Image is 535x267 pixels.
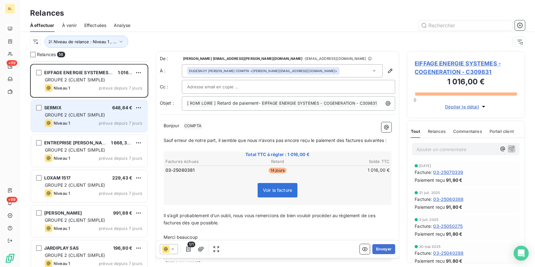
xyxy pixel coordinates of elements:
td: 1 016,00 € [315,167,390,174]
span: GROUPE 2 (CLIENT SIMPLE) [45,147,105,153]
input: Rechercher [418,20,512,30]
span: ENTREPRISE [PERSON_NAME] [44,140,111,145]
span: Objet : [160,100,174,106]
label: À : [160,68,182,74]
span: 58 [57,52,65,57]
span: Relances [37,51,56,58]
span: Total TTC à régler : 1 016,00 € [165,151,391,158]
span: EIFFAGE ENERGIE SYSTEMES - COGENERATION - C309831 [415,59,517,76]
div: <[PERSON_NAME][EMAIL_ADDRESS][DOMAIN_NAME]> [189,69,338,73]
span: Bonjour [164,123,179,128]
span: Niveau 1 [54,191,70,196]
span: GROUPE 2 (CLIENT SIMPLE) [45,253,105,258]
span: À venir [62,22,77,29]
span: Paiement reçu [415,177,445,183]
label: Cc : [160,84,182,90]
span: Facture : [415,223,432,229]
div: grid [30,61,148,267]
span: SERMIX [44,105,61,110]
th: Factures échues [165,158,240,165]
span: COMPTA [183,123,202,130]
th: Retard [240,158,315,165]
span: prévue depuis 7 jours [99,156,142,161]
div: Open Intercom Messenger [514,246,529,261]
span: Paiement reçu [415,231,445,237]
span: Déplier le détail [445,103,479,110]
span: 31 juil. 2025 [419,191,440,195]
span: Il s’agit probablement d’un oubli, nous vous remercions de bien vouloir procéder au règlement de ... [164,213,377,225]
span: GROUPE 2 (CLIENT SIMPLE) [45,77,105,82]
img: Logo LeanPay [5,253,15,263]
h3: Relances [30,8,64,19]
span: +99 [7,197,17,202]
span: GROUPE 2 (CLIENT SIMPLE) [45,217,105,223]
span: JARDIPLAY SAS [44,245,79,251]
span: [DATE] [419,164,431,168]
span: Sauf erreur de notre part, il semble que nous n’avons pas encore reçu le paiement des factures su... [164,138,387,143]
span: 91,80 € [446,258,462,264]
span: EIFFAGE ENERGIE SYSTEMES - COGENERATION [261,100,356,107]
button: Déplier le détail [443,103,489,110]
span: 03-25060388 [433,196,464,202]
button: Envoyer [372,244,395,254]
span: prévue depuis 7 jours [99,191,142,196]
span: 1/1 [187,242,195,247]
span: 14 jours [269,168,286,173]
span: Voir la facture [263,187,292,193]
th: Solde TTC [315,158,390,165]
span: 03-25040288 [433,250,464,256]
span: 648,84 € [112,105,132,110]
span: prévue depuis 7 jours [99,121,142,126]
span: 30 mai 2025 [419,245,441,249]
span: Effectuées [84,22,107,29]
span: 03-25050275 [433,223,463,229]
span: Niveau 1 [54,226,70,231]
span: Niveau 1 [54,86,70,91]
span: prévue depuis 7 jours [99,226,142,231]
span: LOXAM 1517 [44,175,71,181]
span: Facture : [415,250,432,256]
span: - [356,100,358,106]
span: Niveau 1 [54,121,70,126]
span: EIFFAGE ENERGIE SYSTEMES - COGENERATION [44,70,149,75]
span: 229,43 € [112,175,132,181]
span: 03-25080381 [165,167,195,173]
span: Analyse [114,22,130,29]
span: Relances [428,129,446,134]
span: 91,80 € [446,204,462,210]
span: 91,80 € [446,177,462,183]
span: Facture : [415,196,432,202]
span: 991,88 € [113,210,132,216]
span: Paiement reçu [415,204,445,210]
span: 0 [414,97,416,102]
span: 3 juil. 2025 [419,218,438,222]
span: DUQESNOY [PERSON_NAME] COMPTA [189,69,249,73]
span: [PERSON_NAME] [44,210,82,216]
span: Niveau de relance : Niveau 1 , ... [54,39,117,44]
span: GROUPE 2 (CLIENT SIMPLE) [45,112,105,118]
span: Niveau 1 [54,261,70,266]
span: C309831 [359,100,378,107]
span: prévue depuis 7 jours [99,261,142,266]
span: De : [160,55,182,62]
span: Tout [411,129,420,134]
button: Niveau de relance : Niveau 1 , ... [45,36,128,48]
span: +99 [7,60,17,66]
span: Niveau 1 [54,156,70,161]
input: Adresse email en copie ... [187,82,254,92]
span: 1 668,32 € [111,140,134,145]
span: Portail client [490,129,514,134]
h3: 1 016,00 € [415,76,517,89]
span: [PERSON_NAME] [EMAIL_ADDRESS][PERSON_NAME][DOMAIN_NAME] [183,57,302,60]
span: ROMI LOIRE [189,100,214,107]
span: Commentaires [453,129,482,134]
div: RL [5,4,15,14]
span: 1 016,00 € [118,70,140,75]
span: prévue depuis 7 jours [99,86,142,91]
span: 03-25070339 [433,169,463,175]
span: 91,80 € [446,231,462,237]
span: ] Retard de paiement- [214,100,260,106]
span: 196,80 € [113,245,132,251]
span: À effectuer [30,22,55,29]
span: Facture : [415,169,432,175]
